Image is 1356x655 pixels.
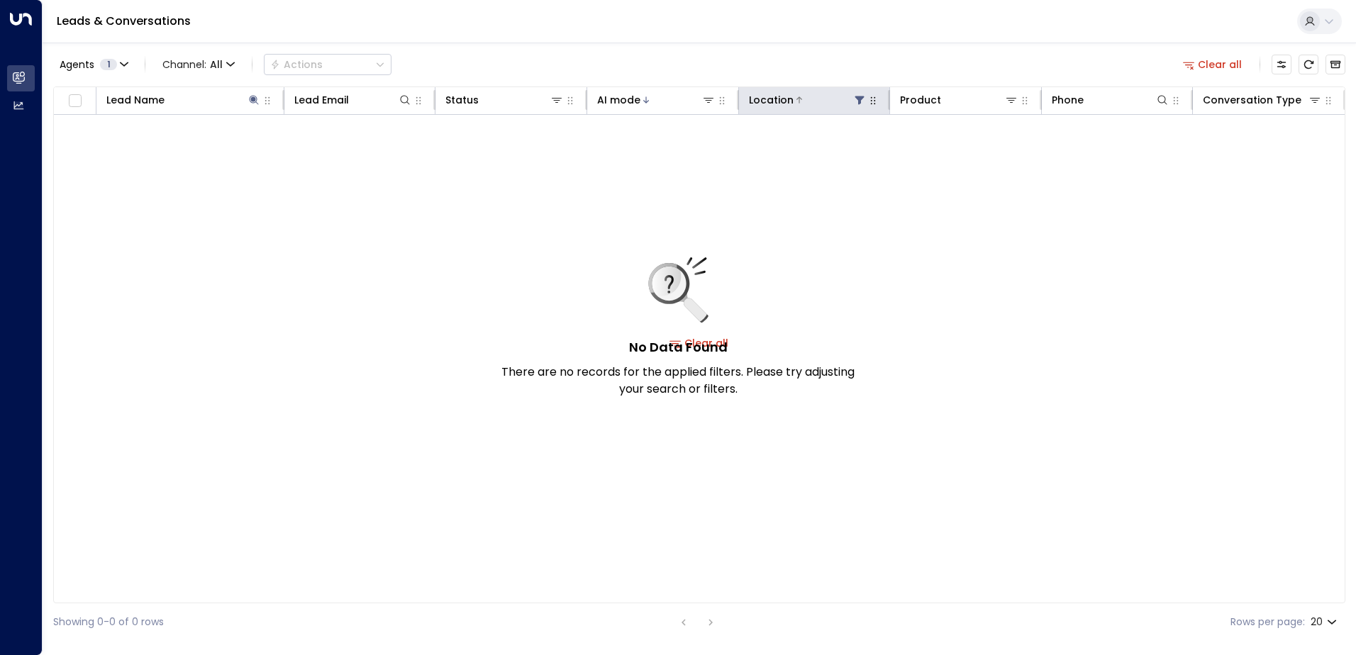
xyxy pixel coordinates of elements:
button: Actions [264,54,391,75]
button: Agents1 [53,55,133,74]
nav: pagination navigation [674,613,720,631]
div: Showing 0-0 of 0 rows [53,615,164,629]
div: AI mode [597,91,716,108]
div: Product [900,91,941,108]
div: Product [900,91,1018,108]
h5: No Data Found [629,337,728,357]
span: All [210,59,223,70]
span: Refresh [1299,55,1318,74]
label: Rows per page: [1230,615,1305,629]
div: Phone [1052,91,1084,108]
div: Button group with a nested menu [264,54,391,75]
div: Lead Email [294,91,349,108]
button: Customize [1272,55,1291,74]
div: Phone [1052,91,1170,108]
div: Status [445,91,479,108]
div: Lead Name [106,91,165,108]
span: Agents [60,60,94,69]
button: Archived Leads [1326,55,1345,74]
a: Leads & Conversations [57,13,191,29]
span: 1 [100,59,117,70]
div: Lead Name [106,91,261,108]
div: 20 [1311,612,1340,632]
div: Conversation Type [1203,91,1322,108]
div: Status [445,91,564,108]
div: Location [749,91,794,108]
div: AI mode [597,91,640,108]
p: There are no records for the applied filters. Please try adjusting your search or filters. [501,364,855,398]
span: Toggle select all [66,92,84,110]
button: Clear all [1177,55,1248,74]
span: Channel: [157,55,240,74]
div: Actions [270,58,323,71]
div: Lead Email [294,91,413,108]
div: Conversation Type [1203,91,1301,108]
div: Location [749,91,867,108]
button: Channel:All [157,55,240,74]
